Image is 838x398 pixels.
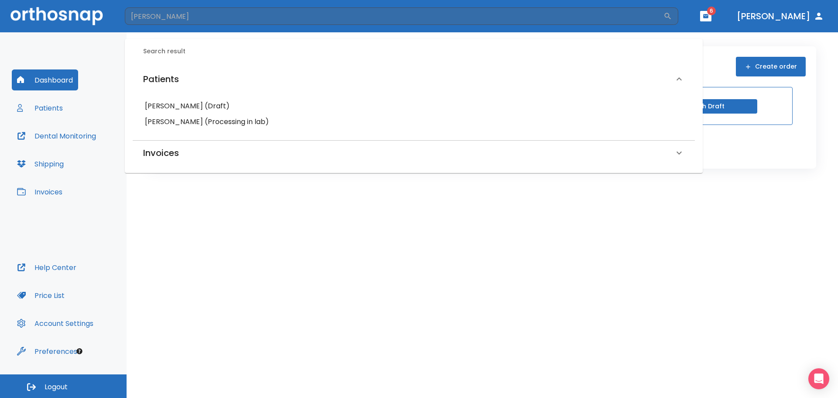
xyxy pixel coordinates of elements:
button: Account Settings [12,313,99,334]
button: Invoices [12,181,68,202]
div: Open Intercom Messenger [808,368,829,389]
button: Shipping [12,153,69,174]
div: Patients [133,63,695,95]
button: Dashboard [12,69,78,90]
span: Logout [45,382,68,392]
input: Search by Patient Name or Case # [125,7,663,25]
button: Create order [736,57,806,76]
button: Finish Draft [656,99,757,114]
button: Help Center [12,257,82,278]
h6: [PERSON_NAME] (Draft) [145,100,683,112]
h6: [PERSON_NAME] (Processing in lab) [145,116,683,128]
button: Price List [12,285,70,306]
div: Tooltip anchor [76,347,83,355]
button: Patients [12,97,68,118]
button: [PERSON_NAME] [733,8,828,24]
h6: Patients [143,72,179,86]
div: Invoices [133,141,695,165]
button: Dental Monitoring [12,125,101,146]
span: 6 [707,7,716,15]
img: Orthosnap [10,7,103,25]
h6: Search result [143,47,695,56]
h6: Invoices [143,146,179,160]
button: Preferences [12,341,82,362]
